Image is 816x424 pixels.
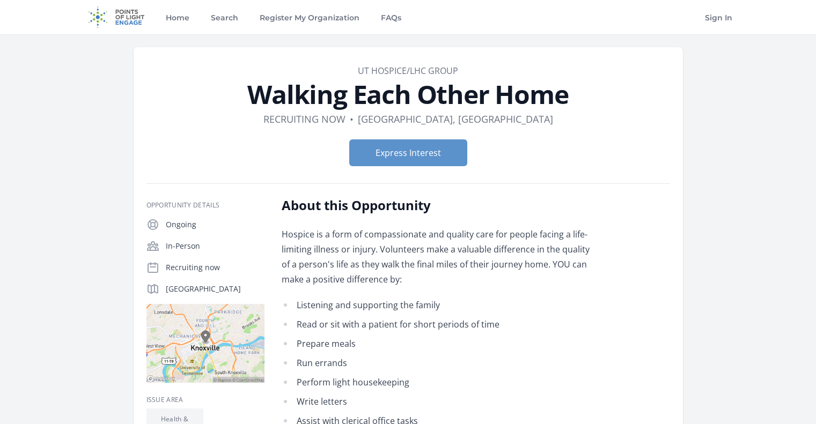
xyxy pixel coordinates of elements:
[166,262,264,273] p: Recruiting now
[166,284,264,294] p: [GEOGRAPHIC_DATA]
[349,139,467,166] button: Express Interest
[146,304,264,383] img: Map
[358,111,553,127] dd: [GEOGRAPHIC_DATA], [GEOGRAPHIC_DATA]
[282,227,596,287] p: Hospice is a form of compassionate and quality care for people facing a life-limiting illness or ...
[282,336,596,351] li: Prepare meals
[146,201,264,210] h3: Opportunity Details
[350,111,354,127] div: •
[282,375,596,390] li: Perform light housekeeping
[282,197,596,214] h2: About this Opportunity
[166,219,264,230] p: Ongoing
[166,241,264,251] p: In-Person
[282,297,596,313] li: Listening and supporting the family
[282,355,596,370] li: Run errands
[146,396,264,404] h3: Issue area
[263,111,345,127] dd: Recruiting now
[358,65,458,77] a: UT Hospice/LHC Group
[282,394,596,409] li: Write letters
[146,81,670,107] h1: Walking Each Other Home
[282,317,596,332] li: Read or sit with a patient for short periods of time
